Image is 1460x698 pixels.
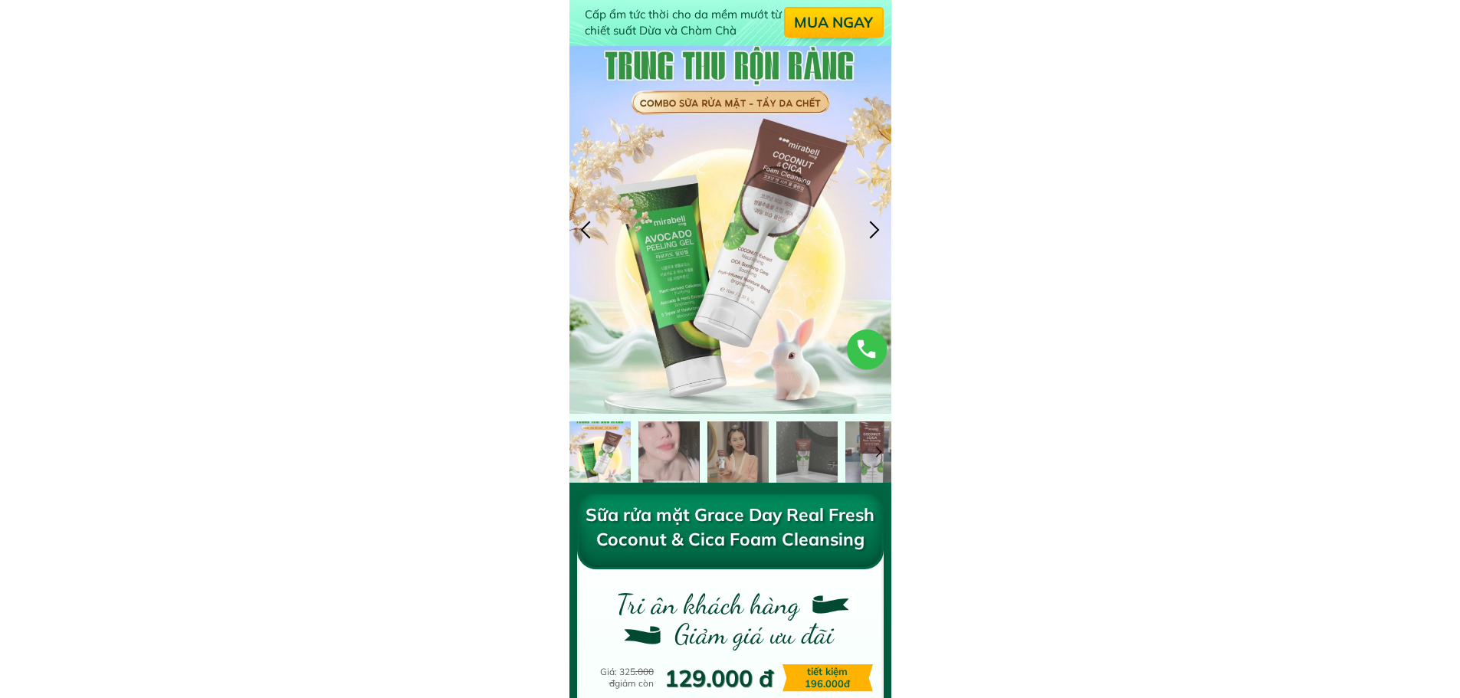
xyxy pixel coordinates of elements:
[609,666,654,688] span: .000 đ
[648,659,789,696] h1: 129.000 đ
[579,667,654,689] h1: Giá: 325 giảm còn
[579,582,799,627] h2: Tri ân khách hàng
[788,666,867,691] h1: tiết kiệm 196.000đ
[581,503,879,552] h3: Sữa rửa mặt Grace Day Real Fresh Coconut & Cica Foam Cleansing
[782,8,884,37] h1: MUA NGAY
[585,6,784,38] h1: Cấp ẩm tức thời cho da mềm mướt từ chiết suất Dừa và Chàm Chà
[674,612,881,657] h2: Giảm giá ưu đãi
